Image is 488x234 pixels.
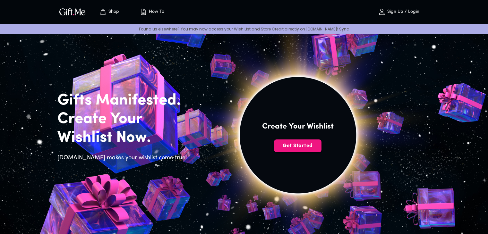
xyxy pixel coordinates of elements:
[147,9,164,15] p: How To
[57,110,191,129] h2: Create Your
[107,9,119,15] p: Shop
[386,9,419,15] p: Sign Up / Login
[339,26,349,32] a: Sync
[274,139,321,152] button: Get Started
[134,2,170,22] button: How To
[91,2,127,22] button: Store page
[58,7,87,16] img: GiftMe Logo
[262,121,334,132] h4: Create Your Wishlist
[140,8,147,16] img: how-to.svg
[367,2,431,22] button: Sign Up / Login
[274,142,321,149] span: Get Started
[5,26,483,32] p: Found us elsewhere? You may now access your Wish List and Store Credit directly on [DOMAIN_NAME]!
[57,154,191,163] h6: [DOMAIN_NAME] makes your wishlist come true.
[57,8,88,16] button: GiftMe Logo
[57,91,191,110] h2: Gifts Manifested.
[57,129,191,147] h2: Wishlist Now.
